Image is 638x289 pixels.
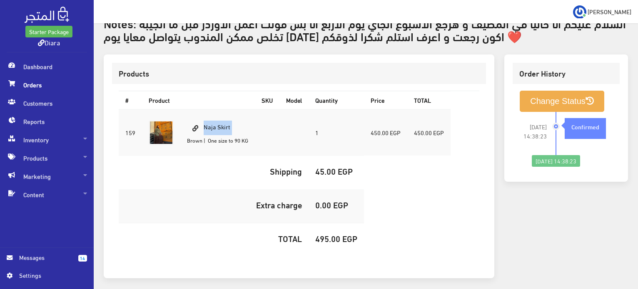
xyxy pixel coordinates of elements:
[519,122,547,141] span: [DATE] 14:38:23
[78,255,87,262] span: 14
[104,17,628,42] h3: Notes: السلام عليكم انا حاليا في المصيف و هرجع الأسبوع الجاي يوم الاربع انا بس قولت اعمل الاوردر ...
[119,91,142,109] th: #
[364,109,407,156] td: 450.00 EGP
[204,135,248,145] small: | One size to 90 KG
[125,200,302,209] h5: Extra charge
[571,122,599,131] strong: Confirmed
[520,91,604,112] button: Change Status
[19,253,72,262] span: Messages
[519,69,613,77] h3: Order History
[407,91,451,109] th: TOTAL
[125,166,302,175] h5: Shipping
[125,234,302,243] h5: TOTAL
[279,91,309,109] th: Model
[255,91,279,109] th: SKU
[7,76,87,94] span: Orders
[7,149,87,167] span: Products
[573,5,631,18] a: ... [PERSON_NAME]
[407,109,451,156] td: 450.00 EGP
[588,6,631,17] span: [PERSON_NAME]
[7,271,87,284] a: Settings
[119,109,142,156] td: 159
[119,69,479,77] h3: Products
[532,155,580,167] div: [DATE] 14:38:23
[38,36,60,48] a: Diara
[315,234,357,243] h5: 495.00 EGP
[309,109,364,156] td: 1
[315,166,357,175] h5: 45.00 EGP
[7,131,87,149] span: Inventory
[25,7,69,23] img: .
[142,91,255,109] th: Product
[187,135,202,145] small: Brown
[7,94,87,112] span: Customers
[19,271,80,280] span: Settings
[364,91,407,109] th: Price
[180,109,255,156] td: Naja Skirt
[7,185,87,204] span: Content
[309,91,364,109] th: Quantity
[7,167,87,185] span: Marketing
[25,26,72,37] a: Starter Package
[7,57,87,76] span: Dashboard
[573,5,586,19] img: ...
[315,200,357,209] h5: 0.00 EGP
[7,112,87,131] span: Reports
[7,253,87,271] a: 14 Messages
